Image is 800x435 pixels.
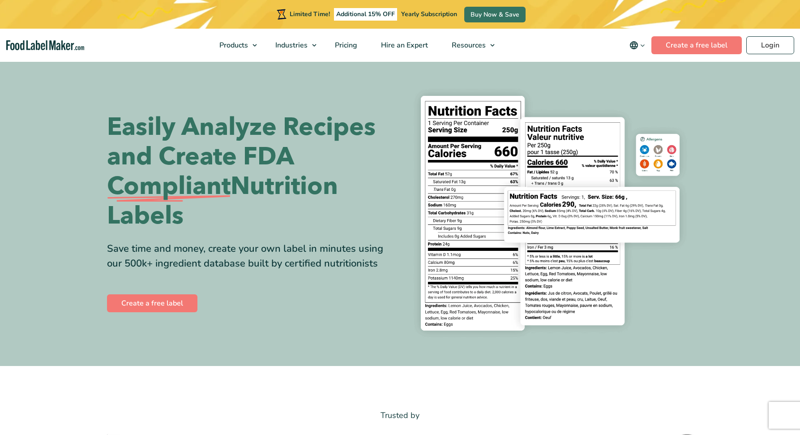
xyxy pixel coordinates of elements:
span: Limited Time! [290,10,330,18]
a: Login [746,36,794,54]
span: Pricing [332,40,358,50]
a: Industries [264,29,321,62]
span: Hire an Expert [378,40,429,50]
span: Resources [449,40,487,50]
a: Pricing [323,29,367,62]
a: Create a free label [107,294,197,312]
div: Save time and money, create your own label in minutes using our 500k+ ingredient database built b... [107,241,394,271]
a: Resources [440,29,499,62]
span: Additional 15% OFF [334,8,397,21]
a: Hire an Expert [369,29,438,62]
a: Products [208,29,261,62]
a: Create a free label [651,36,742,54]
span: Industries [273,40,308,50]
p: Trusted by [107,409,693,422]
span: Yearly Subscription [401,10,457,18]
a: Buy Now & Save [464,7,526,22]
h1: Easily Analyze Recipes and Create FDA Nutrition Labels [107,112,394,231]
span: Compliant [107,172,231,201]
span: Products [217,40,249,50]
